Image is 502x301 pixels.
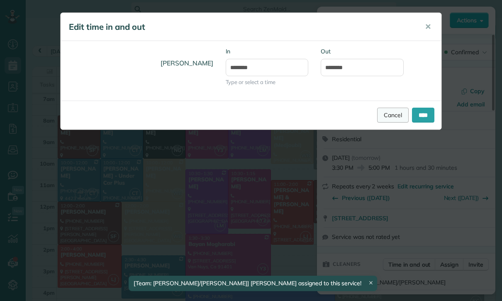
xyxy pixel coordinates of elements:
label: Out [321,47,404,55]
span: ✕ [425,22,431,31]
a: Cancel [377,108,409,123]
div: [Team: [PERSON_NAME]/[PERSON_NAME]] [PERSON_NAME] assigned to this service! [129,276,377,291]
h5: Edit time in and out [69,21,413,33]
span: Type or select a time [226,78,309,86]
label: In [226,47,309,55]
h4: [PERSON_NAME] [67,51,213,75]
